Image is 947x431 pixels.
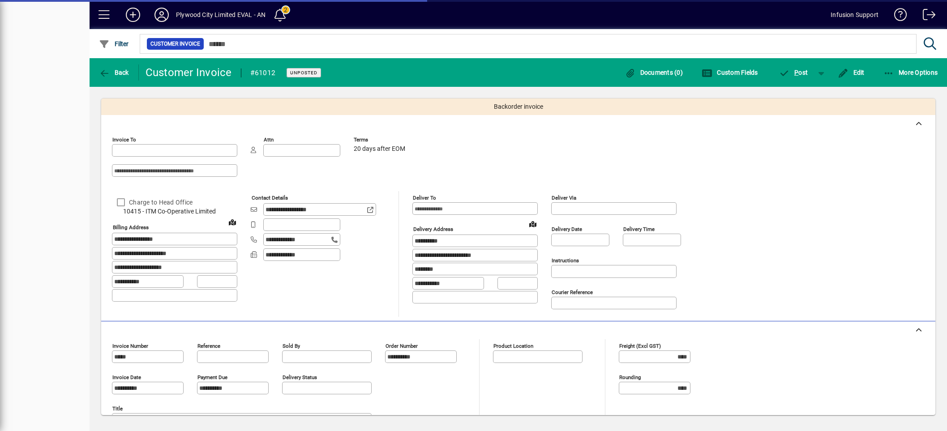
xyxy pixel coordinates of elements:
mat-label: Sold by [283,343,300,349]
a: Logout [916,2,936,31]
div: Customer Invoice [146,65,232,80]
span: Filter [99,40,129,47]
mat-label: Delivery time [623,226,655,232]
mat-label: Invoice To [112,137,136,143]
span: Back [99,69,129,76]
div: #61012 [250,66,276,80]
span: Unposted [290,70,317,76]
button: Filter [97,36,131,52]
button: Post [775,64,813,81]
span: ost [779,69,808,76]
span: Custom Fields [702,69,758,76]
mat-label: Delivery date [552,226,582,232]
button: Back [97,64,131,81]
span: 10415 - ITM Co-Operative Limited [112,207,237,216]
div: Infusion Support [831,8,878,22]
span: More Options [883,69,938,76]
app-page-header-button: Back [90,64,139,81]
a: View on map [225,215,240,229]
mat-label: Delivery status [283,374,317,380]
mat-label: Product location [493,343,533,349]
span: Backorder invoice [494,102,543,111]
span: P [794,69,798,76]
button: Custom Fields [699,64,760,81]
mat-label: Deliver To [413,195,436,201]
mat-label: Reference [197,343,220,349]
mat-label: Deliver via [552,195,576,201]
a: Knowledge Base [887,2,907,31]
mat-label: Instructions [552,257,579,264]
mat-label: Order number [386,343,418,349]
mat-label: Invoice date [112,374,141,380]
mat-label: Invoice number [112,343,148,349]
mat-label: Courier Reference [552,289,593,295]
button: Add [119,7,147,23]
mat-label: Title [112,405,123,412]
mat-label: Attn [264,137,274,143]
mat-label: Payment due [197,374,227,380]
mat-label: Freight (excl GST) [619,343,661,349]
button: More Options [881,64,940,81]
span: Terms [354,137,407,143]
span: Documents (0) [625,69,683,76]
button: Documents (0) [622,64,685,81]
button: Edit [836,64,867,81]
div: Plywood City Limited EVAL - AN [176,8,266,22]
a: View on map [526,217,540,231]
button: Profile [147,7,176,23]
span: Customer Invoice [150,39,200,48]
span: Edit [838,69,865,76]
mat-label: Rounding [619,374,641,380]
span: 20 days after EOM [354,145,405,153]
